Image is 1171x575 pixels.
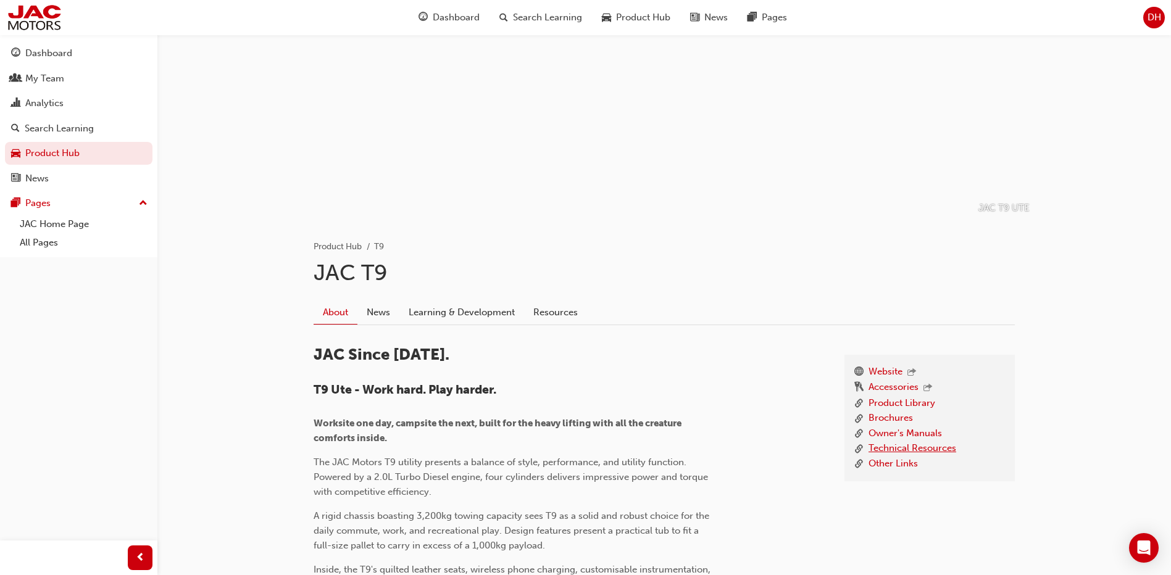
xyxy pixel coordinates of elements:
[1148,10,1161,25] span: DH
[1143,7,1165,28] button: DH
[25,72,64,86] div: My Team
[409,5,490,30] a: guage-iconDashboard
[738,5,797,30] a: pages-iconPages
[433,10,480,25] span: Dashboard
[869,380,919,396] a: Accessories
[139,196,148,212] span: up-icon
[5,167,152,190] a: News
[357,300,399,324] a: News
[399,300,524,324] a: Learning & Development
[374,240,384,254] li: T9
[25,96,64,110] div: Analytics
[11,173,20,184] span: news-icon
[690,10,699,25] span: news-icon
[5,192,152,215] button: Pages
[923,383,932,394] span: outbound-icon
[490,5,592,30] a: search-iconSearch Learning
[314,345,449,364] span: JAC Since [DATE].
[524,300,587,324] a: Resources
[704,10,728,25] span: News
[11,48,20,59] span: guage-icon
[314,259,1015,286] h1: JAC T9
[616,10,670,25] span: Product Hub
[907,368,916,378] span: outbound-icon
[11,123,20,134] span: search-icon
[25,172,49,186] div: News
[854,457,864,472] span: link-icon
[11,73,20,85] span: people-icon
[854,411,864,426] span: link-icon
[854,365,864,381] span: www-icon
[869,411,913,426] a: Brochures
[854,396,864,412] span: link-icon
[5,42,152,65] a: Dashboard
[136,550,145,566] span: prev-icon
[25,196,51,210] div: Pages
[854,441,864,457] span: link-icon
[5,117,152,140] a: Search Learning
[869,396,935,412] a: Product Library
[314,241,362,252] a: Product Hub
[5,142,152,165] a: Product Hub
[314,457,711,497] span: The JAC Motors T9 utility presents a balance of style, performance, and utility function. Powered...
[680,5,738,30] a: news-iconNews
[513,10,582,25] span: Search Learning
[25,46,72,60] div: Dashboard
[1129,533,1159,563] div: Open Intercom Messenger
[854,426,864,442] span: link-icon
[314,383,496,397] span: T9 Ute - Work hard. Play harder.
[314,510,712,551] span: A rigid chassis boasting 3,200kg towing capacity sees T9 as a solid and robust choice for the dai...
[15,233,152,252] a: All Pages
[5,67,152,90] a: My Team
[5,92,152,115] a: Analytics
[869,441,956,457] a: Technical Resources
[869,365,902,381] a: Website
[5,39,152,192] button: DashboardMy TeamAnalyticsSearch LearningProduct HubNews
[419,10,428,25] span: guage-icon
[314,300,357,325] a: About
[15,215,152,234] a: JAC Home Page
[854,380,864,396] span: keys-icon
[314,418,683,444] span: Worksite one day, campsite the next, built for the heavy lifting with all the creature comforts i...
[499,10,508,25] span: search-icon
[6,4,62,31] img: jac-portal
[11,198,20,209] span: pages-icon
[978,201,1030,215] p: JAC T9 UTE
[869,426,942,442] a: Owner's Manuals
[25,122,94,136] div: Search Learning
[748,10,757,25] span: pages-icon
[602,10,611,25] span: car-icon
[11,98,20,109] span: chart-icon
[592,5,680,30] a: car-iconProduct Hub
[762,10,787,25] span: Pages
[869,457,918,472] a: Other Links
[11,148,20,159] span: car-icon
